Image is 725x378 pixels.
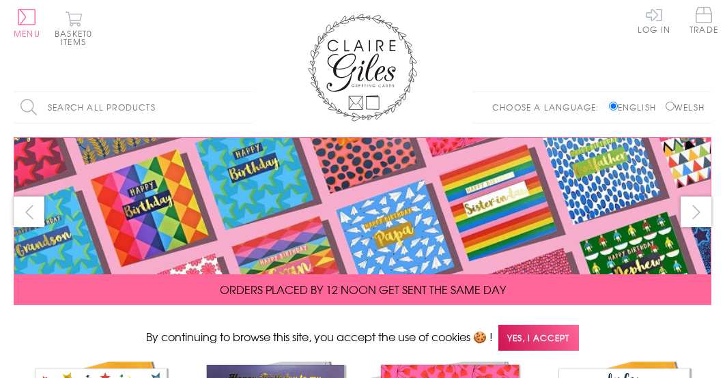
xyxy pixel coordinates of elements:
span: 0 items [61,27,92,48]
button: Basket0 items [55,11,92,46]
label: Welsh [666,101,705,113]
span: Trade [690,7,718,33]
input: Search [239,92,253,123]
input: English [609,102,618,111]
a: Log In [638,7,670,33]
img: Claire Giles Greetings Cards [308,14,417,121]
button: next [681,197,711,227]
button: Menu [14,9,40,38]
p: Choose a language: [492,101,606,113]
input: Welsh [666,102,674,111]
button: prev [14,197,44,227]
label: English [609,101,663,113]
a: Trade [690,7,718,36]
span: ORDERS PLACED BY 12 NOON GET SENT THE SAME DAY [220,281,506,297]
input: Search all products [14,92,253,123]
span: Menu [14,27,40,40]
span: Yes, I accept [498,325,579,351]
